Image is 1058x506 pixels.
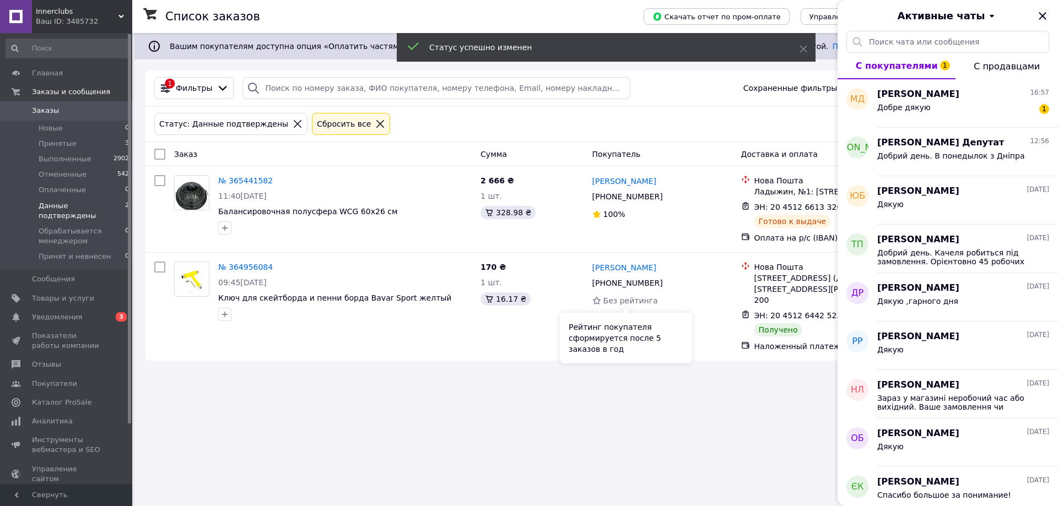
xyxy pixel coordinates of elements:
a: Балансировочная полусфера WCG 60х26 см [218,207,398,216]
span: [PERSON_NAME] [877,427,959,440]
span: Фильтры [176,83,212,94]
button: Скачать отчет по пром-оплате [644,8,790,25]
span: 09:45[DATE] [218,278,267,287]
a: Подробнее [833,42,877,51]
span: ТП [851,238,863,251]
span: 1 [940,61,950,70]
span: 100% [603,210,625,219]
span: Оплаченные [39,185,86,195]
span: Товары и услуги [32,293,94,303]
div: Нова Пошта [754,262,911,273]
button: НЛ[PERSON_NAME][DATE]Зараз у магазині неробочий час або вихідний. Ваше замовлення чи повідомлення... [838,370,1058,418]
span: Сумма [481,150,507,159]
div: [STREET_ADDRESS] (до 30 кг): [STREET_ADDRESS][PERSON_NAME] 200 [754,273,911,306]
span: Аналитика [32,416,73,426]
span: Заказы [32,106,59,116]
span: 1 шт. [481,278,502,287]
span: 542 [117,170,129,179]
span: 170 ₴ [481,263,506,271]
input: Поиск по номеру заказа, ФИО покупателя, номеру телефона, Email, номеру накладной [242,77,630,99]
span: Спасибо большое за понимание! [877,491,1011,499]
span: Ключ для скейтборда и пенни борда Bavar Sport желтый [218,293,451,302]
span: Выполненные [39,154,91,164]
span: 2 666 ₴ [481,176,514,185]
span: Дякую [877,345,904,354]
span: Доставка и оплата [741,150,818,159]
span: С продавцами [974,61,1040,72]
span: 2902 [114,154,129,164]
span: Заказы и сообщения [32,87,110,97]
span: [PERSON_NAME] [821,142,894,154]
span: [DATE] [1027,330,1049,340]
span: Инструменты вебмастера и SEO [32,435,102,455]
span: Отмененные [39,170,87,179]
button: ТП[PERSON_NAME][DATE]Добрий день. Качеля робиться під замовлення. Орієнтовно 45 робочих днів. Вар... [838,225,1058,273]
span: 0 [125,123,129,133]
span: Дякую [877,200,904,209]
span: 3 [116,312,127,322]
div: Статус успешно изменен [429,42,772,53]
span: Управление сайтом [32,464,102,484]
span: ОБ [851,432,864,445]
span: [DATE] [1027,427,1049,437]
span: [PERSON_NAME] [877,185,959,198]
div: Ладыжин, №1: [STREET_ADDRESS] [754,186,911,197]
span: Сообщения [32,274,75,284]
span: Без рейтинга [603,296,658,305]
div: Готово к выдаче [754,215,830,228]
span: Новые [39,123,63,133]
span: Скачать отчет по пром-оплате [652,12,781,21]
button: С продавцами [956,53,1058,79]
span: Обрабатывается менеджером [39,226,125,246]
span: 12:56 [1030,137,1049,146]
span: Вашим покупателям доступна опция «Оплатить частями от Rozetka» на 2 платежа. Получайте новые зака... [170,42,877,51]
a: № 365441582 [218,176,273,185]
span: Отзывы [32,360,61,369]
span: Главная [32,68,63,78]
span: Уведомления [32,312,82,322]
span: 2 [125,201,129,221]
span: Принят и невнесен [39,252,111,262]
span: ЮБ [850,190,865,203]
span: Принятые [39,139,77,149]
span: РР [852,335,862,348]
a: Фото товару [174,262,209,297]
span: 1 [1039,104,1049,114]
div: Статус: Данные подтверждены [157,118,290,130]
button: ДР[PERSON_NAME][DATE]Дякую ,гарного дня [838,273,1058,322]
div: Нова Пошта [754,175,911,186]
span: [DATE] [1027,476,1049,485]
div: [PHONE_NUMBER] [590,275,665,291]
span: Добре дякую [877,103,931,112]
span: ДР [851,287,863,300]
span: ЭН: 20 4512 6442 5231 [754,311,847,320]
a: Фото товару [174,175,209,210]
span: ЄК [851,481,864,493]
div: Оплата на р/с (IBAN) [754,232,911,243]
span: 11:40[DATE] [218,192,267,200]
span: Зараз у магазині неробочий час або вихідний. Ваше замовлення чи повідомлення буде оброблено у пер... [877,394,1034,411]
span: 0 [125,185,129,195]
span: Дякую ,гарного дня [877,297,958,306]
a: [PERSON_NAME] [592,262,656,273]
span: 0 [125,252,129,262]
button: Управление статусами [801,8,905,25]
span: [PERSON_NAME] [877,233,959,246]
span: Каталог ProSale [32,398,91,407]
span: [DATE] [1027,185,1049,194]
button: Закрыть [1036,9,1049,23]
span: [DATE] [1027,379,1049,388]
input: Поиск чата или сообщения [846,31,1049,53]
span: Дякую [877,442,904,451]
button: Активные чаты [868,9,1027,23]
span: С покупателями [856,61,938,71]
div: Получено [754,323,802,336]
span: [PERSON_NAME] [877,282,959,295]
button: [PERSON_NAME][PERSON_NAME] Депутат12:56Добрий день. В понедылок з Дніпра [838,128,1058,176]
span: [PERSON_NAME] [877,379,959,391]
img: Фото товару [175,176,209,210]
a: [PERSON_NAME] [592,176,656,187]
span: Заказ [174,150,197,159]
span: 1 шт. [481,192,502,200]
h1: Список заказов [165,10,260,23]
